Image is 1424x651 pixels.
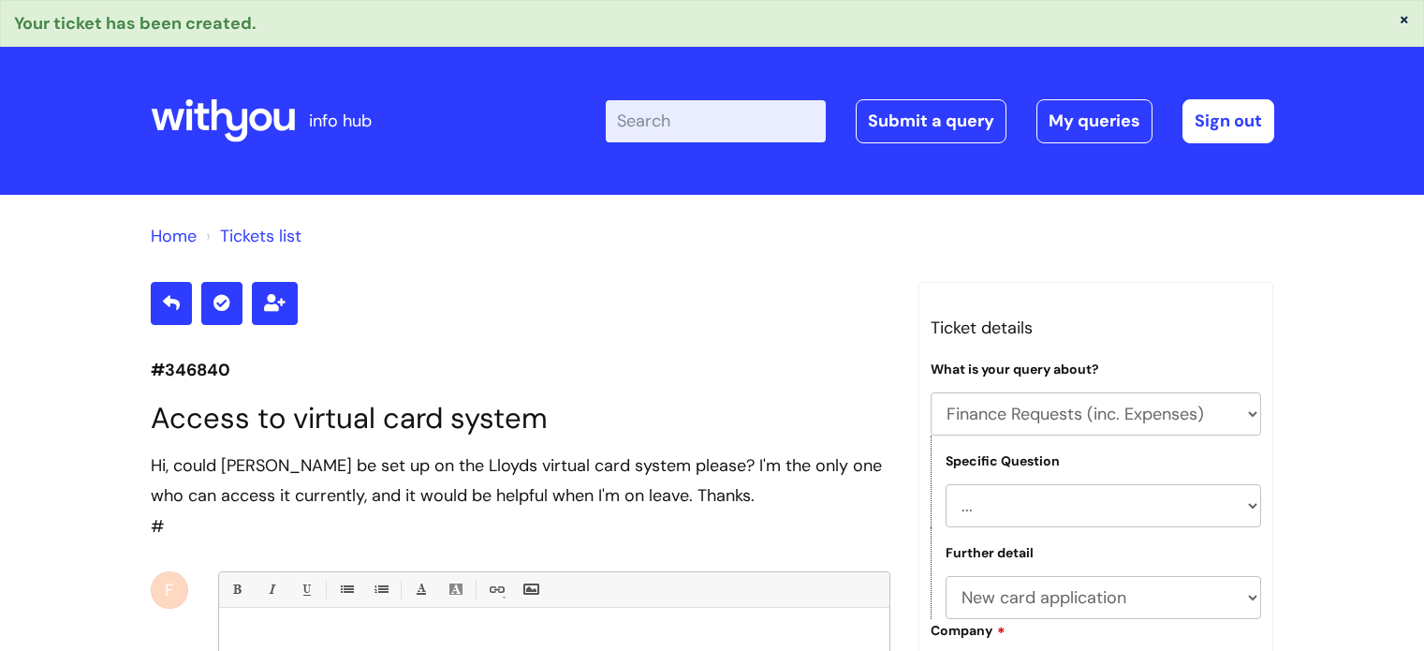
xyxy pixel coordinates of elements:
label: Specific Question [946,453,1060,469]
div: F [151,571,188,609]
a: Submit a query [856,99,1006,142]
a: Link [484,578,507,601]
a: Font Color [409,578,433,601]
p: #346840 [151,355,890,385]
a: Tickets list [220,225,301,247]
a: Home [151,225,197,247]
a: • Unordered List (Ctrl-Shift-7) [334,578,358,601]
a: 1. Ordered List (Ctrl-Shift-8) [369,578,392,601]
label: What is your query about? [931,362,1099,377]
h3: Ticket details [931,313,1262,343]
button: × [1399,10,1410,27]
a: Insert Image... [519,578,542,601]
label: Further detail [946,545,1034,561]
a: My queries [1036,99,1152,142]
div: | - [606,99,1274,142]
a: Underline(Ctrl-U) [294,578,317,601]
a: Bold (Ctrl-B) [225,578,248,601]
input: Search [606,100,826,141]
p: info hub [309,106,372,136]
h1: Access to virtual card system [151,401,890,436]
li: Tickets list [201,221,301,251]
li: Solution home [151,221,197,251]
a: Italic (Ctrl-I) [259,578,283,601]
a: Sign out [1182,99,1274,142]
div: Hi, could [PERSON_NAME] be set up on the Lloyds virtual card system please? I'm the only one who ... [151,451,890,511]
div: # [151,451,890,541]
label: Company [931,620,1006,639]
a: Back Color [444,578,467,601]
